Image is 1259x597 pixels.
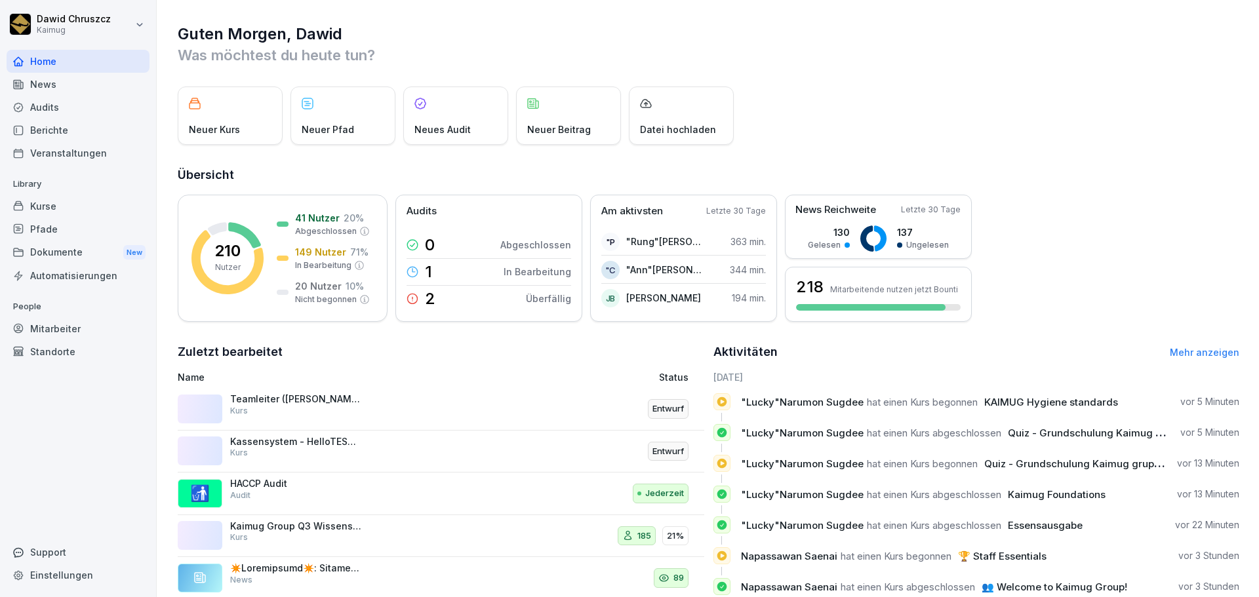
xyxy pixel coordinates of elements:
p: Mitarbeitende nutzen jetzt Bounti [830,284,958,294]
p: Nicht begonnen [295,294,357,305]
span: KAIMUG Hygiene standards [984,396,1118,408]
span: hat einen Kurs begonnen [867,457,978,470]
div: Support [7,541,150,564]
p: 344 min. [730,263,766,277]
p: Neuer Pfad [302,123,354,136]
p: Kaimug [37,26,111,35]
a: Pfade [7,218,150,241]
p: Kurs [230,531,248,543]
p: Kassensystem - HelloTESS ([PERSON_NAME]) [230,436,361,448]
p: Teamleiter ([PERSON_NAME]) [230,393,361,405]
a: Berichte [7,119,150,142]
p: [PERSON_NAME] [626,291,701,305]
span: hat einen Kurs abgeschlossen [841,581,975,593]
span: Quiz - Grundschulung Kaimug gruppe [1008,427,1189,439]
p: 1 [425,264,432,280]
p: Überfällig [526,292,571,305]
p: Dawid Chruszcz [37,14,111,25]
span: "Lucky"Narumon Sugdee [741,519,864,531]
span: hat einen Kurs abgeschlossen [867,427,1001,439]
span: "Lucky"Narumon Sugdee [741,427,864,439]
a: Audits [7,96,150,119]
p: Neuer Kurs [189,123,240,136]
a: Mehr anzeigen [1170,347,1239,358]
p: Kurs [230,405,248,417]
h2: Übersicht [178,166,1239,184]
a: Kurse [7,195,150,218]
p: Letzte 30 Tage [901,204,961,216]
span: Napassawan Saenai [741,581,837,593]
p: 149 Nutzer [295,245,346,259]
p: In Bearbeitung [504,265,571,279]
p: In Bearbeitung [295,260,351,271]
a: 🚮HACCP AuditAuditJederzeit [178,472,704,515]
p: Name [178,370,508,384]
h2: Zuletzt bearbeitet [178,343,704,361]
p: Entwurf [652,402,684,415]
p: vor 5 Minuten [1180,426,1239,439]
p: 89 [673,571,684,585]
p: 0 [425,237,435,253]
p: News [230,574,252,586]
a: Kaimug Group Q3 Wissens-CheckKurs18521% [178,515,704,558]
span: "Lucky"Narumon Sugdee [741,488,864,501]
a: Standorte [7,340,150,363]
p: Status [659,370,689,384]
p: People [7,296,150,317]
a: DokumenteNew [7,241,150,265]
p: ✴️Loremipsumd✴️: Sitame Conse Adipiscin Elitseddo Eiusm - Temp Incid Utlabo etd magnaal enima Min... [230,562,361,574]
p: Audits [407,204,437,219]
p: Jederzeit [645,487,684,500]
p: "Ann"[PERSON_NAME] [626,263,702,277]
a: Veranstaltungen [7,142,150,164]
p: 21% [667,530,684,543]
div: "P [601,233,620,251]
p: Abgeschlossen [295,225,357,237]
span: hat einen Kurs abgeschlossen [867,519,1001,531]
span: "Lucky"Narumon Sugdee [741,396,864,408]
span: hat einen Kurs begonnen [841,550,951,562]
p: 210 [214,243,241,259]
p: Nutzer [215,261,241,273]
p: 363 min. [730,235,766,248]
p: Kurs [230,447,248,459]
p: 41 Nutzer [295,211,340,225]
p: Entwurf [652,445,684,458]
p: vor 5 Minuten [1180,395,1239,408]
span: Kaimug Foundations [1008,488,1106,501]
p: Datei hochladen [640,123,716,136]
p: vor 22 Minuten [1175,518,1239,531]
a: Einstellungen [7,564,150,587]
p: 130 [808,225,850,239]
p: Am aktivsten [601,204,663,219]
p: 2 [425,291,435,307]
span: 🏆 Staff Essentials [958,550,1047,562]
a: Home [7,50,150,73]
div: "C [601,261,620,279]
p: 20 % [344,211,364,225]
h2: Aktivitäten [713,343,778,361]
h1: Guten Morgen, Dawid [178,24,1239,45]
p: Abgeschlossen [500,238,571,252]
a: Automatisierungen [7,264,150,287]
p: Kaimug Group Q3 Wissens-Check [230,520,361,532]
a: Teamleiter ([PERSON_NAME])KursEntwurf [178,388,704,431]
p: vor 13 Minuten [1177,457,1239,470]
a: News [7,73,150,96]
a: Mitarbeiter [7,317,150,340]
span: Quiz - Grundschulung Kaimug gruppe [984,457,1166,470]
p: Letzte 30 Tage [706,205,766,217]
p: Audit [230,490,250,501]
p: vor 13 Minuten [1177,488,1239,501]
span: hat einen Kurs begonnen [867,396,978,408]
span: "Lucky"Narumon Sugdee [741,457,864,470]
p: Ungelesen [906,239,949,251]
